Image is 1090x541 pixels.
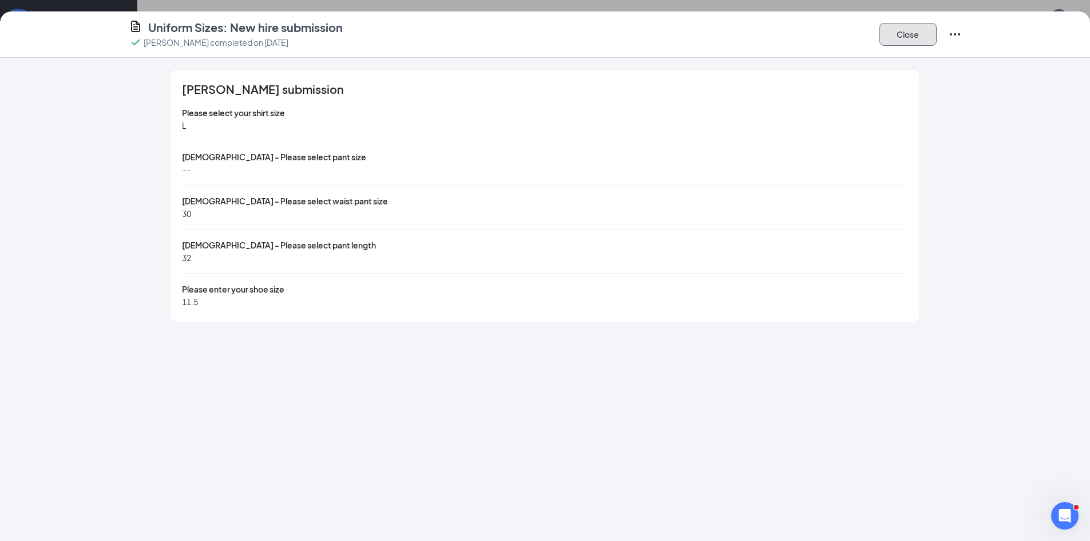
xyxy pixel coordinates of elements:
[182,108,285,118] span: Please select your shirt size
[182,152,366,162] span: [DEMOGRAPHIC_DATA] - Please select pant size
[182,297,198,307] span: 11.5
[948,27,962,41] svg: Ellipses
[182,252,191,263] span: 32
[148,19,343,35] h4: Uniform Sizes: New hire submission
[182,196,388,206] span: [DEMOGRAPHIC_DATA] - Please select waist pant size
[129,35,142,49] svg: Checkmark
[182,164,190,175] span: --
[129,19,142,33] svg: CustomFormIcon
[182,284,284,294] span: Please enter your shoe size
[144,37,288,48] p: [PERSON_NAME] completed on [DATE]
[879,23,937,46] button: Close
[182,84,344,95] span: [PERSON_NAME] submission
[1051,502,1079,530] iframe: Intercom live chat
[182,240,376,250] span: [DEMOGRAPHIC_DATA] - Please select pant length
[182,208,191,219] span: 30
[182,120,186,131] span: L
